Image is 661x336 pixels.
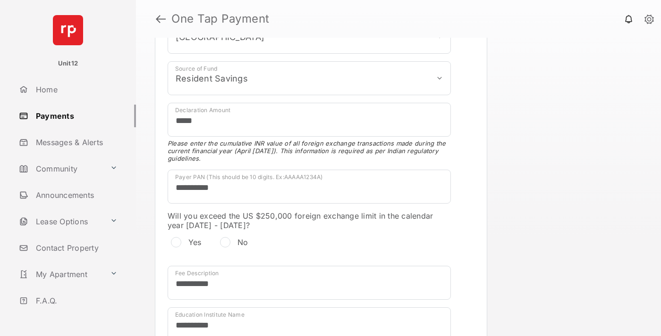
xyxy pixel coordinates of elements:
a: Home [15,78,136,101]
a: Contact Property [15,237,136,259]
a: My Apartment [15,263,106,286]
a: Messages & Alerts [15,131,136,154]
a: Community [15,157,106,180]
a: Announcements [15,184,136,206]
strong: One Tap Payment [171,13,270,25]
a: Payments [15,105,136,127]
a: F.A.Q. [15,289,136,312]
label: No [237,238,248,247]
p: Unit12 [58,59,78,68]
label: Will you exceed the US $250,000 foreign exchange limit in the calendar year [DATE] - [DATE]? [168,211,451,230]
img: svg+xml;base64,PHN2ZyB4bWxucz0iaHR0cDovL3d3dy53My5vcmcvMjAwMC9zdmciIHdpZHRoPSI2NCIgaGVpZ2h0PSI2NC... [53,15,83,45]
span: Please enter the cumulative INR value of all foreign exchange transactions made during the curren... [168,139,451,162]
label: Yes [188,238,202,247]
a: Lease Options [15,210,106,233]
